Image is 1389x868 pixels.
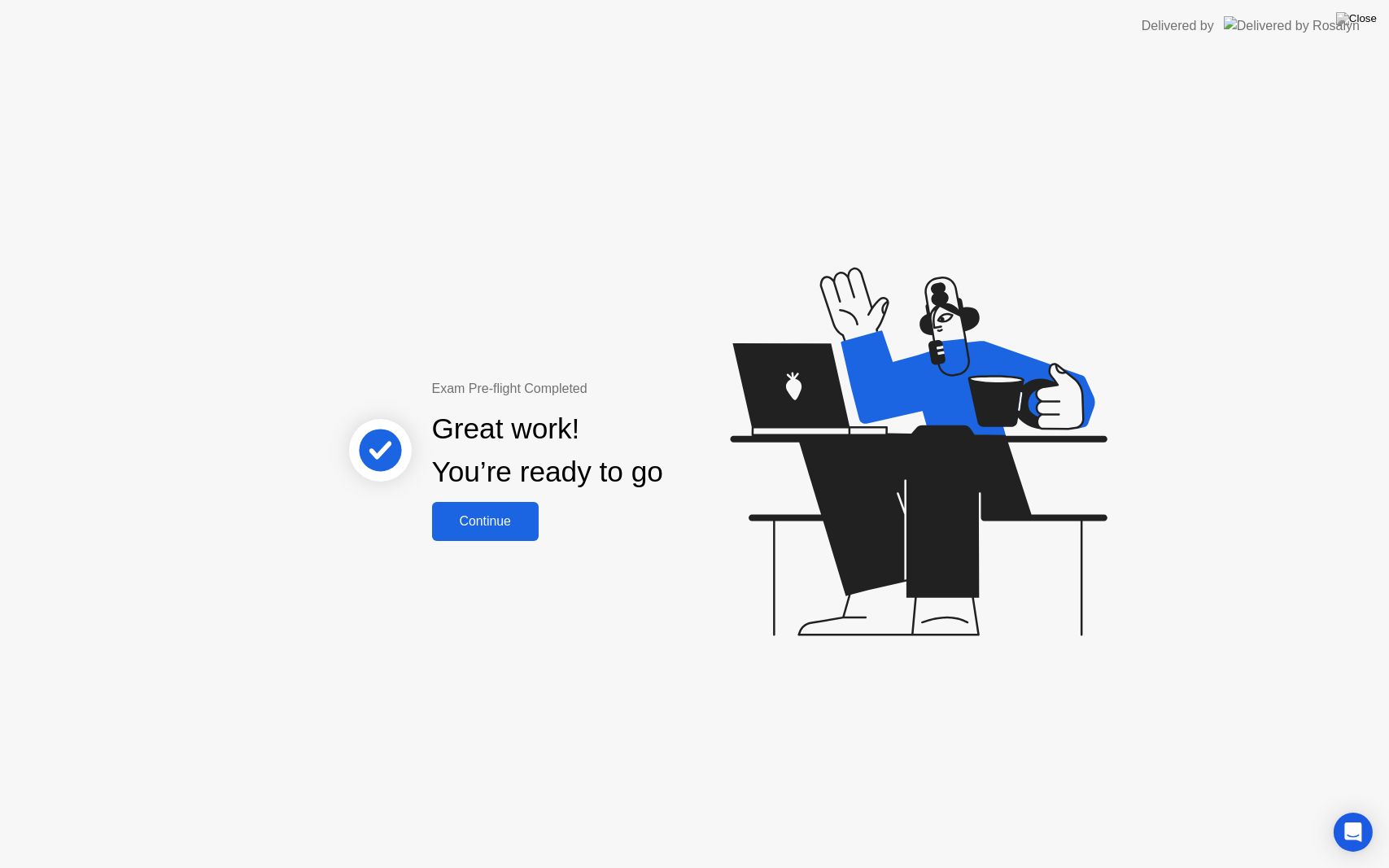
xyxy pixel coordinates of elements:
[1224,16,1360,35] img: Delivered by Rosalyn
[432,408,663,494] div: Great work! You’re ready to go
[432,502,539,541] button: Continue
[1336,12,1377,25] img: Close
[1334,813,1373,852] div: Open Intercom Messenger
[1142,16,1214,36] div: Delivered by
[432,379,768,399] div: Exam Pre-flight Completed
[437,514,534,529] div: Continue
